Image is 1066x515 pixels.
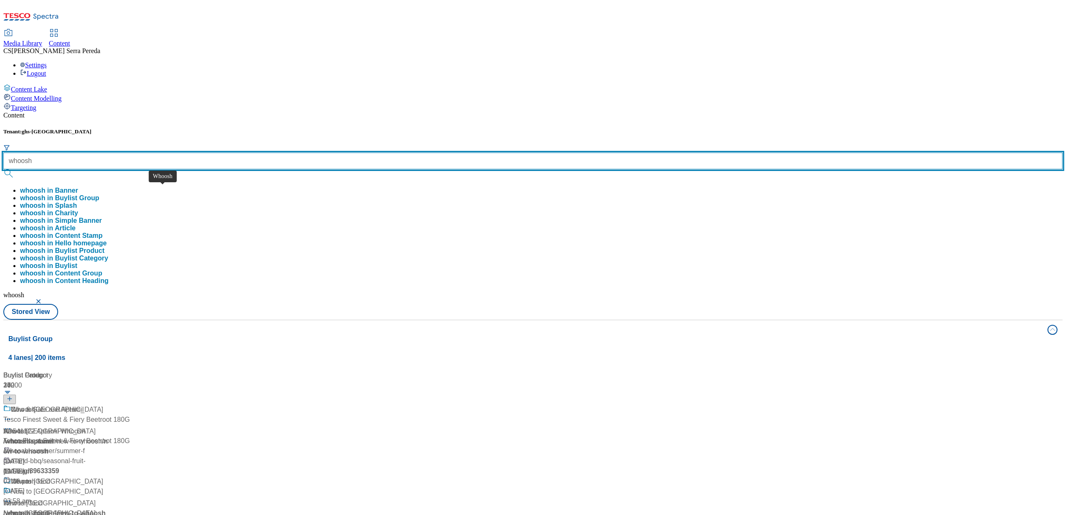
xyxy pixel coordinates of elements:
[20,247,105,255] button: whoosh in Buylist Product
[3,153,1063,169] input: Search
[20,61,47,69] a: Settings
[20,277,109,285] button: whoosh in Content Heading
[3,128,1063,135] h5: Tenant:
[8,354,65,361] span: 4 lanes | 200 items
[3,102,1063,112] a: Targeting
[3,320,1063,367] button: Buylist Group4 lanes| 200 items
[3,144,10,151] svg: Search Filters
[11,405,103,415] div: New to [GEOGRAPHIC_DATA]
[55,262,77,269] span: Buylist
[11,104,36,111] span: Targeting
[20,70,46,77] a: Logout
[20,232,102,240] button: whoosh in Content Stamp
[20,262,77,270] button: whoosh in Buylist
[55,224,76,232] span: Article
[20,209,78,217] div: whoosh in
[20,224,76,232] div: whoosh in
[3,477,113,487] div: 02:36 pm
[12,47,100,54] span: [PERSON_NAME] Serra Pereda
[3,496,262,506] div: 03:58 am
[55,247,105,254] span: Buylist Product
[55,255,108,262] span: Buylist Category
[20,255,108,262] button: whoosh in Buylist Category
[3,112,1063,119] div: Content
[55,438,102,445] span: / new-to-whoosh
[11,487,103,497] div: New to [GEOGRAPHIC_DATA]
[49,30,70,47] a: Content
[20,255,108,262] div: whoosh in
[3,40,42,47] span: Media Library
[20,194,99,202] button: whoosh in Buylist Group
[20,270,102,277] button: whoosh in Content Group
[20,209,78,217] button: whoosh in Charity
[3,47,12,54] span: CS
[55,209,78,217] span: Charity
[3,84,1063,93] a: Content Lake
[3,291,24,298] span: whoosh
[11,95,61,102] span: Content Modelling
[3,467,113,477] div: [DATE]
[8,334,1043,344] h4: Buylist Group
[11,86,47,93] span: Content Lake
[3,370,262,380] div: Buylist Product
[20,202,77,209] button: whoosh in Splash
[3,370,113,380] div: Buylist Category
[3,380,262,390] div: 10000
[22,128,92,135] span: ghs-[GEOGRAPHIC_DATA]
[20,247,105,255] div: whoosh in
[20,240,107,247] button: whoosh in Hello homepage
[3,93,1063,102] a: Content Modelling
[20,224,76,232] button: whoosh in Article
[20,217,102,224] button: whoosh in Simple Banner
[20,262,77,270] div: whoosh in
[3,304,58,320] button: Stored View
[3,30,42,47] a: Media Library
[3,380,113,390] div: 362
[49,40,70,47] span: Content
[3,426,96,436] div: New to [GEOGRAPHIC_DATA]
[3,486,262,496] div: [DATE]
[20,187,78,194] button: whoosh in Banner
[3,438,108,455] span: / new-to-whoosh
[3,438,55,445] span: / whoosh-summer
